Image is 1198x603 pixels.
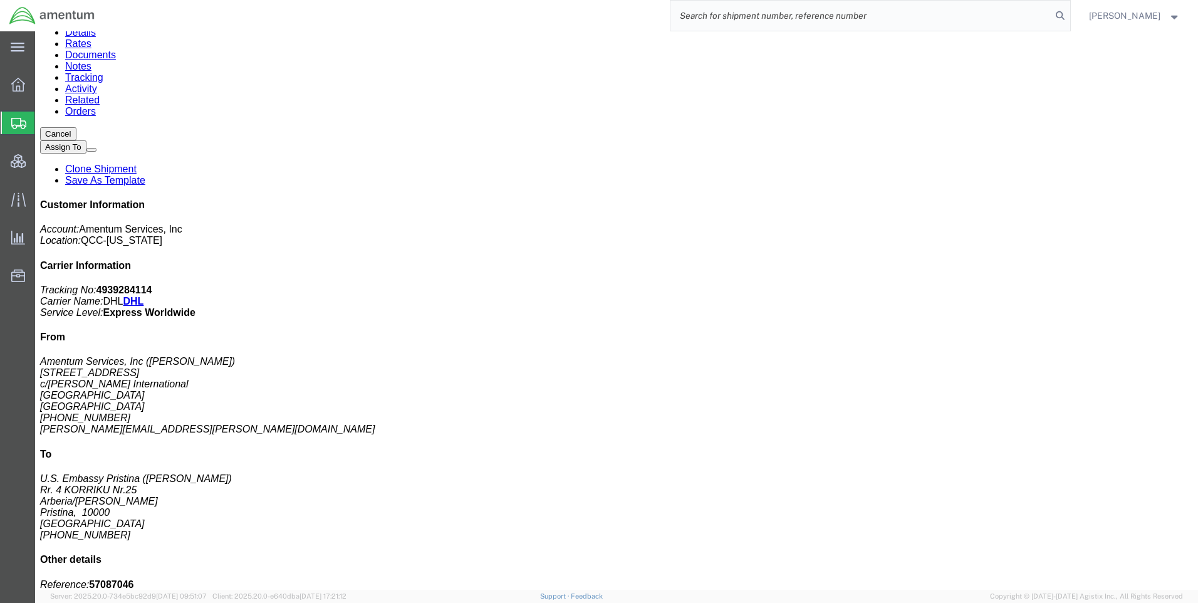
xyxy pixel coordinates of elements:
span: [DATE] 09:51:07 [156,592,207,600]
button: [PERSON_NAME] [1088,8,1181,23]
span: Ray Cheatteam [1089,9,1160,23]
span: Copyright © [DATE]-[DATE] Agistix Inc., All Rights Reserved [990,591,1183,602]
input: Search for shipment number, reference number [670,1,1051,31]
img: logo [9,6,95,25]
span: Client: 2025.20.0-e640dba [212,592,346,600]
span: [DATE] 17:21:12 [299,592,346,600]
a: Feedback [571,592,603,600]
span: Server: 2025.20.0-734e5bc92d9 [50,592,207,600]
a: Support [540,592,571,600]
iframe: FS Legacy Container [35,31,1198,590]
